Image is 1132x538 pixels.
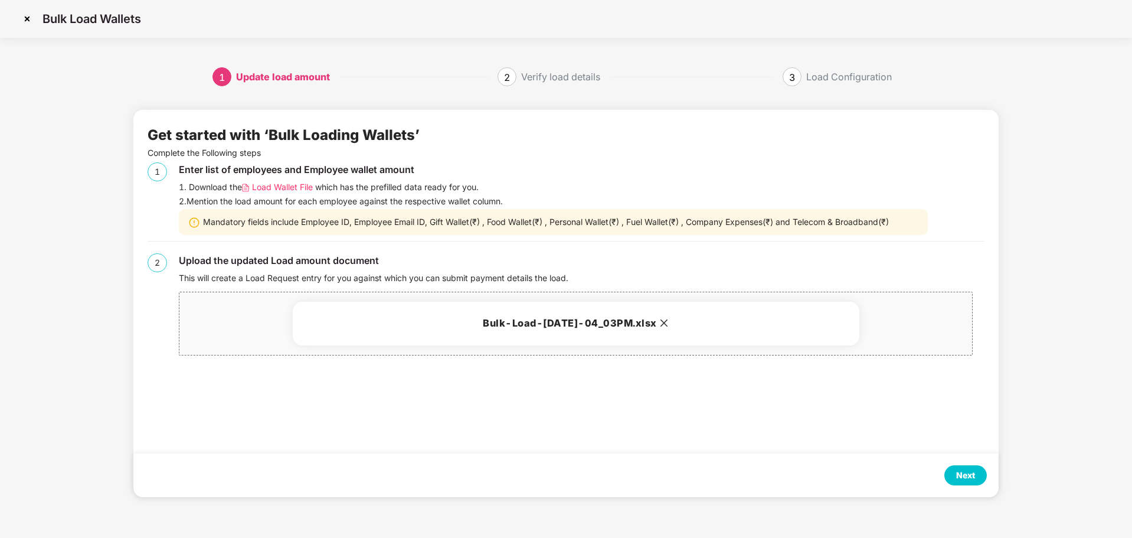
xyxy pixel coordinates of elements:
img: svg+xml;base64,PHN2ZyB4bWxucz0iaHR0cDovL3d3dy53My5vcmcvMjAwMC9zdmciIHdpZHRoPSIxMi4wNTMiIGhlaWdodD... [242,184,249,193]
span: 3 [789,71,795,83]
span: close [659,318,669,328]
div: This will create a Load Request entry for you against which you can submit payment details the load. [179,272,984,285]
div: 2 [148,253,167,272]
div: 2. Mention the load amount for each employee against the respective wallet column. [179,195,984,208]
div: 1 [148,162,167,181]
p: Bulk Load Wallets [42,12,141,26]
div: Enter list of employees and Employee wallet amount [179,162,984,177]
img: svg+xml;base64,PHN2ZyBpZD0iQ3Jvc3MtMzJ4MzIiIHhtbG5zPSJodHRwOi8vd3d3LnczLm9yZy8yMDAwL3N2ZyIgd2lkdG... [18,9,37,28]
div: Next [956,469,975,482]
div: Verify load details [521,67,600,86]
div: Upload the updated Load amount document [179,253,984,268]
p: Complete the Following steps [148,146,984,159]
h3: Bulk-Load-[DATE]-04_03PM.xlsx [307,316,845,331]
span: Bulk-Load-[DATE]-04_03PM.xlsx close [179,292,972,355]
span: Load Wallet File [252,181,313,194]
div: Update load amount [236,67,330,86]
div: 1. Download the which has the prefilled data ready for you. [179,181,984,194]
span: 1 [219,71,225,83]
div: Get started with ‘Bulk Loading Wallets’ [148,124,420,146]
div: Mandatory fields include Employee ID, Employee Email ID, Gift Wallet(₹) , Food Wallet(₹) , Person... [179,209,927,235]
span: 2 [504,71,510,83]
div: Load Configuration [806,67,892,86]
img: svg+xml;base64,PHN2ZyBpZD0iV2FybmluZ18tXzIweDIwIiBkYXRhLW5hbWU9Ildhcm5pbmcgLSAyMHgyMCIgeG1sbnM9Im... [188,217,200,229]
